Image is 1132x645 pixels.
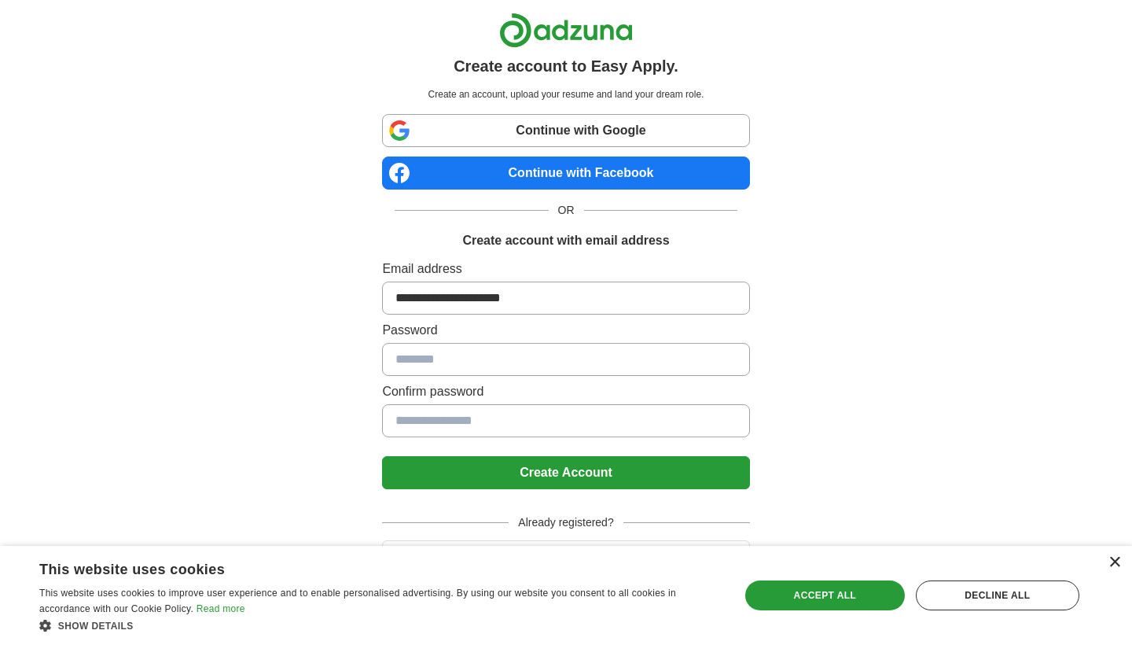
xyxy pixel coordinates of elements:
[462,231,669,250] h1: Create account with email address
[499,13,633,48] img: Adzuna logo
[382,157,749,190] a: Continue with Facebook
[382,456,749,489] button: Create Account
[454,54,678,78] h1: Create account to Easy Apply.
[745,580,905,610] div: Accept all
[39,617,719,633] div: Show details
[382,382,749,401] label: Confirm password
[509,514,623,531] span: Already registered?
[58,621,134,632] span: Show details
[197,603,245,614] a: Read more, opens a new window
[382,540,749,573] button: Login
[382,260,749,278] label: Email address
[39,588,676,614] span: This website uses cookies to improve user experience and to enable personalised advertising. By u...
[385,87,746,101] p: Create an account, upload your resume and land your dream role.
[549,202,584,219] span: OR
[1108,557,1120,569] div: Close
[382,114,749,147] a: Continue with Google
[916,580,1079,610] div: Decline all
[39,555,680,579] div: This website uses cookies
[382,321,749,340] label: Password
